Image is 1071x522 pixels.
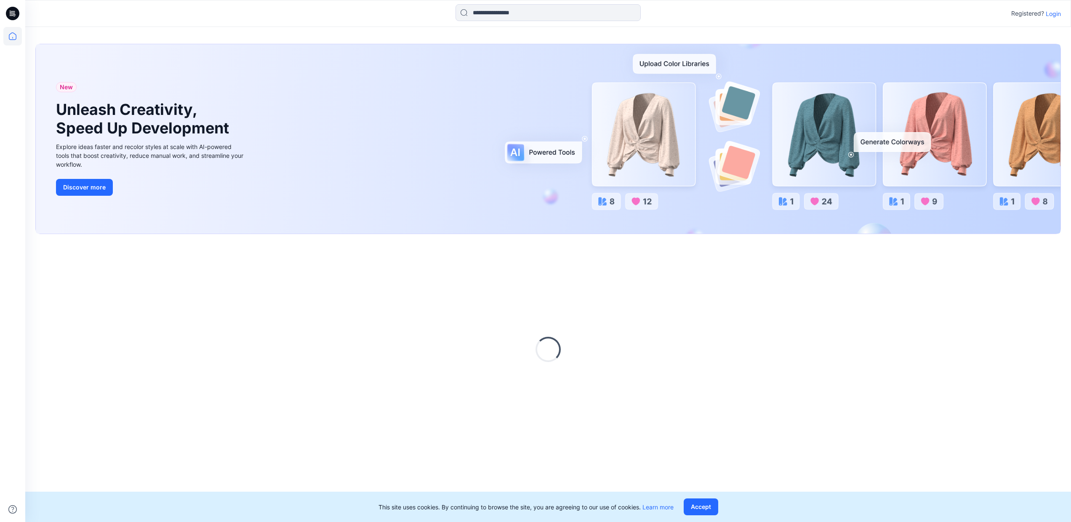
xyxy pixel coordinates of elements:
[378,503,674,511] p: This site uses cookies. By continuing to browse the site, you are agreeing to our use of cookies.
[642,503,674,511] a: Learn more
[1046,9,1061,18] p: Login
[60,82,73,92] span: New
[56,179,113,196] button: Discover more
[56,101,233,137] h1: Unleash Creativity, Speed Up Development
[1011,8,1044,19] p: Registered?
[684,498,718,515] button: Accept
[56,142,245,169] div: Explore ideas faster and recolor styles at scale with AI-powered tools that boost creativity, red...
[56,179,245,196] a: Discover more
